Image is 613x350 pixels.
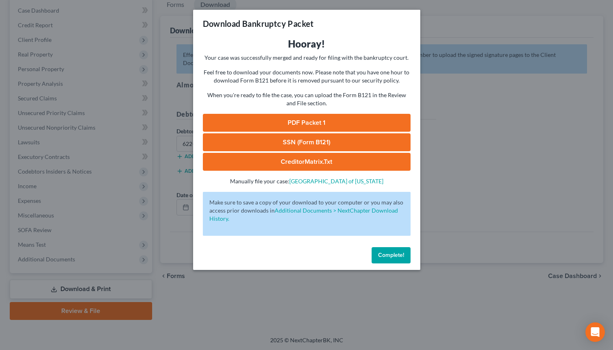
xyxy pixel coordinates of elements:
[289,178,383,185] a: [GEOGRAPHIC_DATA] of [US_STATE]
[378,252,404,259] span: Complete!
[203,114,411,132] a: PDF Packet 1
[203,68,411,85] p: Feel free to download your documents now. Please note that you have one hour to download Form B12...
[203,133,411,151] a: SSN (Form B121)
[203,91,411,107] p: When you're ready to file the case, you can upload the Form B121 in the Review and File section.
[372,247,411,263] button: Complete!
[203,54,411,62] p: Your case was successfully merged and ready for filing with the bankruptcy court.
[209,207,398,222] a: Additional Documents > NextChapter Download History.
[585,322,605,342] div: Open Intercom Messenger
[203,153,411,171] a: CreditorMatrix.txt
[203,177,411,185] p: Manually file your case:
[203,18,314,29] h3: Download Bankruptcy Packet
[203,37,411,50] h3: Hooray!
[209,198,404,223] p: Make sure to save a copy of your download to your computer or you may also access prior downloads in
